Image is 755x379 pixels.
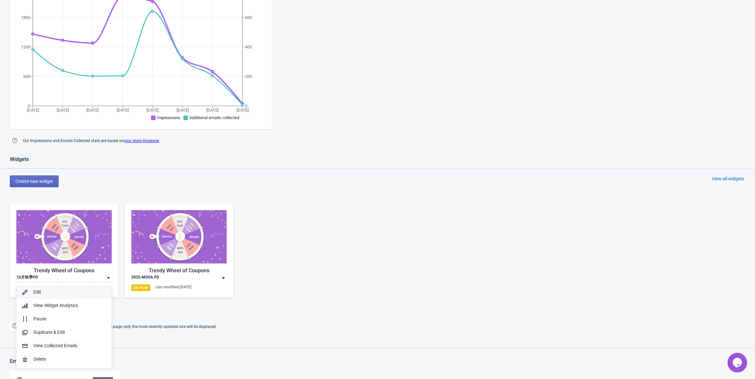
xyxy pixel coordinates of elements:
[33,342,106,349] div: View Collected Emails
[131,210,227,263] img: trendy_game.png
[177,108,189,113] tspan: [DATE]
[16,210,112,263] img: trendy_game.png
[16,312,112,326] button: Pause
[15,179,53,184] span: Create new widget
[236,108,249,113] tspan: [DATE]
[21,45,30,49] tspan: 1200
[131,275,159,281] div: 2025 MOVA PD
[117,108,129,113] tspan: [DATE]
[206,108,218,113] tspan: [DATE]
[33,303,78,308] span: View Widget Analytics
[131,284,150,291] div: On Hold
[245,103,247,108] tspan: 0
[16,352,112,366] button: Delete
[86,108,99,113] tspan: [DATE]
[189,115,239,120] span: Additional emails collected
[23,74,30,79] tspan: 600
[16,299,112,312] button: View Widget Analytics
[10,175,59,187] button: Create new widget
[245,45,252,49] tspan: 400
[33,356,106,363] div: Delete
[245,15,252,20] tspan: 600
[16,285,112,299] button: Edit
[57,108,69,113] tspan: [DATE]
[155,284,191,290] div: Last modified: [DATE]
[27,108,39,113] tspan: [DATE]
[16,267,112,275] div: Trendy Wheel of Coupons
[131,267,227,275] div: Trendy Wheel of Coupons
[16,339,112,352] button: View Collected Emails
[16,275,38,281] div: 10月秋季PD
[33,316,106,322] div: Pause
[245,74,252,79] tspan: 200
[23,135,160,146] span: Our Impressions and Emails Collected stats are based on .
[21,15,30,20] tspan: 1800
[105,275,112,281] img: dropdown.png
[10,135,20,145] img: help.png
[16,326,112,339] button: Duplicate & Edit
[28,103,30,108] tspan: 0
[727,353,748,372] iframe: chat widget
[146,108,159,113] tspan: [DATE]
[157,115,180,120] span: Impressions
[124,138,159,143] a: your store timezone
[23,321,217,332] span: If two Widgets are enabled and targeting the same page, only the most recently updated one will b...
[33,329,106,336] div: Duplicate & Edit
[712,175,744,182] div: View all widgets
[10,321,20,331] img: help.png
[33,289,106,296] div: Edit
[220,275,227,281] img: dropdown.png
